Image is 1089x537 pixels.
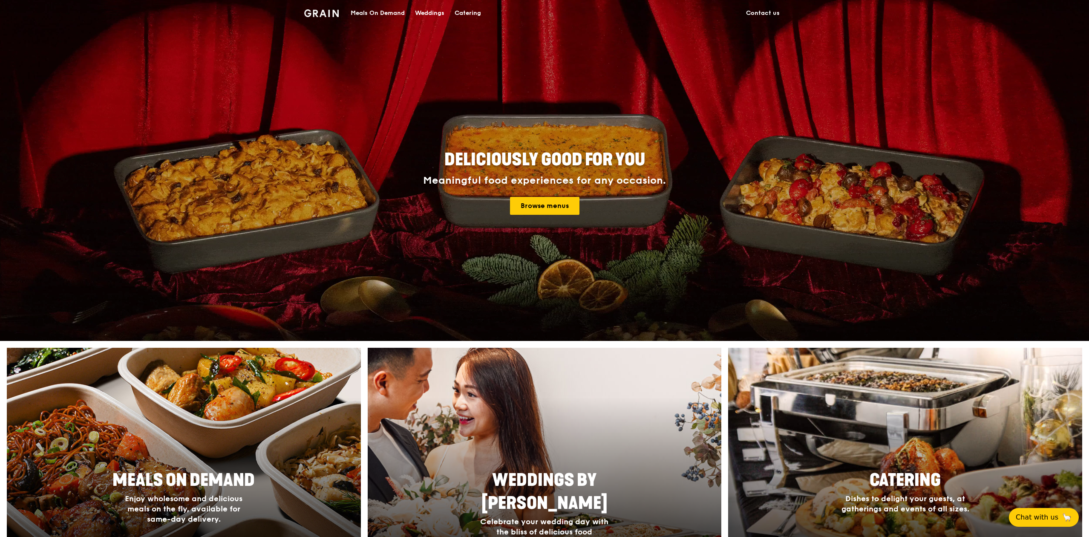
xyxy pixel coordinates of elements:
a: Browse menus [510,197,579,215]
div: Meals On Demand [351,0,405,26]
div: Meaningful food experiences for any occasion. [391,175,698,187]
div: Catering [455,0,481,26]
span: Weddings by [PERSON_NAME] [481,470,608,514]
span: Deliciously good for you [444,150,645,170]
span: Dishes to delight your guests, at gatherings and events of all sizes. [841,494,969,514]
a: Catering [449,0,486,26]
a: Weddings [410,0,449,26]
div: Weddings [415,0,444,26]
button: Chat with us🦙 [1009,508,1079,527]
a: Contact us [741,0,785,26]
img: Grain [304,9,339,17]
span: Enjoy wholesome and delicious meals on the fly, available for same-day delivery. [125,494,242,524]
span: Catering [870,470,941,491]
span: Chat with us [1016,512,1058,523]
span: 🦙 [1062,512,1072,523]
span: Meals On Demand [112,470,255,491]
